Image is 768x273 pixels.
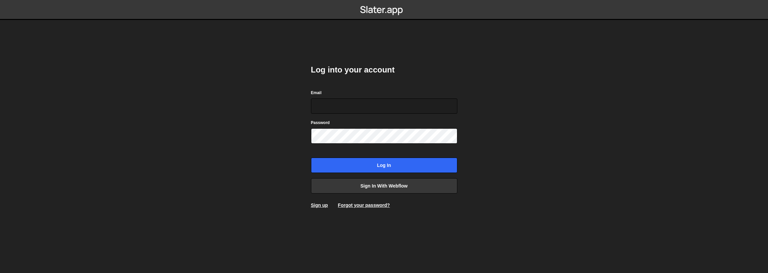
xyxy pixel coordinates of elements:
label: Email [311,89,322,96]
a: Sign in with Webflow [311,178,457,194]
a: Forgot your password? [338,203,390,208]
h2: Log into your account [311,65,457,75]
input: Log in [311,158,457,173]
label: Password [311,119,330,126]
a: Sign up [311,203,328,208]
